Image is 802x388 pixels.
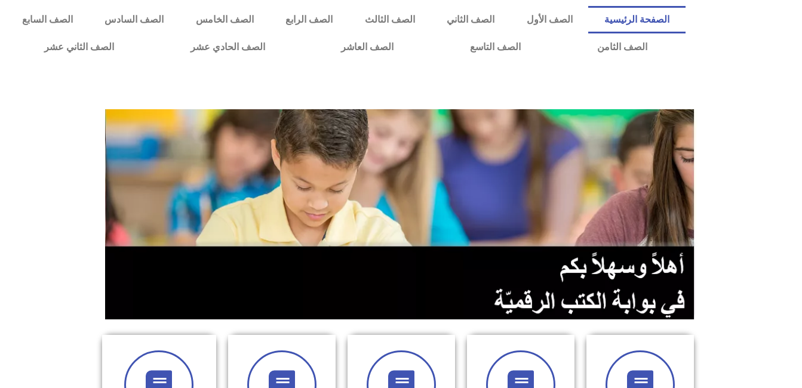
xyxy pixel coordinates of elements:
[432,33,559,61] a: الصف التاسع
[559,33,686,61] a: الصف الثامن
[349,6,431,33] a: الصف الثالث
[511,6,588,33] a: الصف الأول
[303,33,432,61] a: الصف العاشر
[152,33,303,61] a: الصف الحادي عشر
[588,6,685,33] a: الصفحة الرئيسية
[180,6,269,33] a: الصف الخامس
[431,6,510,33] a: الصف الثاني
[89,6,180,33] a: الصف السادس
[6,6,88,33] a: الصف السابع
[6,33,152,61] a: الصف الثاني عشر
[269,6,348,33] a: الصف الرابع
